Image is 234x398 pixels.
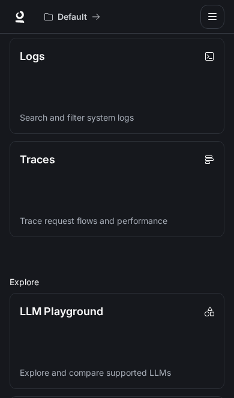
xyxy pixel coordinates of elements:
[10,141,224,237] a: TracesTrace request flows and performance
[20,303,103,319] p: LLM Playground
[20,151,55,167] p: Traces
[20,48,45,64] p: Logs
[39,5,106,29] button: All workspaces
[10,276,224,288] h2: Explore
[58,12,87,22] p: Default
[10,293,224,389] a: LLM PlaygroundExplore and compare supported LLMs
[10,38,224,134] a: LogsSearch and filter system logs
[20,367,214,379] p: Explore and compare supported LLMs
[200,5,224,29] button: open drawer
[20,112,214,124] p: Search and filter system logs
[20,215,214,227] p: Trace request flows and performance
